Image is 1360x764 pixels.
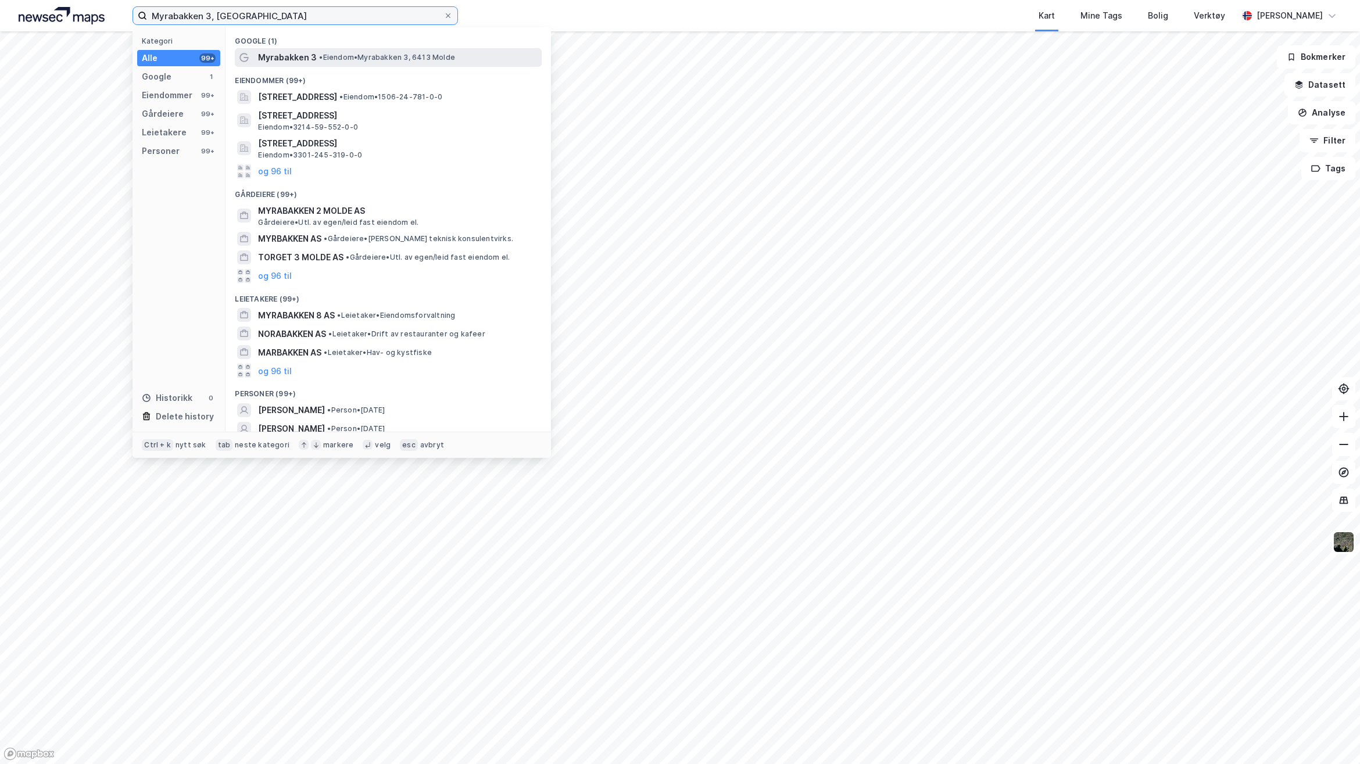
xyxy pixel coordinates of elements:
[199,146,216,156] div: 99+
[147,7,443,24] input: Søk på adresse, matrikkel, gårdeiere, leietakere eller personer
[206,393,216,403] div: 0
[1080,9,1122,23] div: Mine Tags
[324,234,327,243] span: •
[142,88,192,102] div: Eiendommer
[258,346,321,360] span: MARBAKKEN AS
[258,403,325,417] span: [PERSON_NAME]
[323,440,353,450] div: markere
[258,137,537,150] span: [STREET_ADDRESS]
[1194,9,1225,23] div: Verktøy
[328,329,485,339] span: Leietaker • Drift av restauranter og kafeer
[258,109,537,123] span: [STREET_ADDRESS]
[337,311,455,320] span: Leietaker • Eiendomsforvaltning
[258,232,321,246] span: MYRBAKKEN AS
[142,391,192,405] div: Historikk
[375,440,391,450] div: velg
[258,90,337,104] span: [STREET_ADDRESS]
[258,309,335,322] span: MYRABAKKEN 8 AS
[1039,9,1055,23] div: Kart
[199,109,216,119] div: 99+
[346,253,349,261] span: •
[1301,157,1355,180] button: Tags
[258,164,292,178] button: og 96 til
[346,253,510,262] span: Gårdeiere • Utl. av egen/leid fast eiendom el.
[142,439,173,451] div: Ctrl + k
[400,439,418,451] div: esc
[142,125,187,139] div: Leietakere
[1288,101,1355,124] button: Analyse
[199,53,216,63] div: 99+
[1277,45,1355,69] button: Bokmerker
[1148,9,1168,23] div: Bolig
[1257,9,1323,23] div: [PERSON_NAME]
[258,269,292,283] button: og 96 til
[258,250,343,264] span: TORGET 3 MOLDE AS
[226,67,551,88] div: Eiendommer (99+)
[235,440,289,450] div: neste kategori
[19,7,105,24] img: logo.a4113a55bc3d86da70a041830d287a7e.svg
[327,406,385,415] span: Person • [DATE]
[339,92,343,101] span: •
[1300,129,1355,152] button: Filter
[258,364,292,378] button: og 96 til
[328,329,332,338] span: •
[324,348,327,357] span: •
[327,424,331,433] span: •
[319,53,455,62] span: Eiendom • Myrabakken 3, 6413 Molde
[3,747,55,761] a: Mapbox homepage
[339,92,442,102] span: Eiendom • 1506-24-781-0-0
[337,311,341,320] span: •
[420,440,444,450] div: avbryt
[1302,708,1360,764] div: Kontrollprogram for chat
[1302,708,1360,764] iframe: Chat Widget
[258,204,537,218] span: MYRABAKKEN 2 MOLDE AS
[206,72,216,81] div: 1
[226,181,551,202] div: Gårdeiere (99+)
[142,70,171,84] div: Google
[142,144,180,158] div: Personer
[142,37,220,45] div: Kategori
[258,123,358,132] span: Eiendom • 3214-59-552-0-0
[226,380,551,401] div: Personer (99+)
[1284,73,1355,96] button: Datasett
[258,51,317,64] span: Myrabakken 3
[216,439,233,451] div: tab
[327,424,385,433] span: Person • [DATE]
[226,285,551,306] div: Leietakere (99+)
[258,150,362,160] span: Eiendom • 3301-245-319-0-0
[258,218,418,227] span: Gårdeiere • Utl. av egen/leid fast eiendom el.
[142,107,184,121] div: Gårdeiere
[319,53,323,62] span: •
[176,440,206,450] div: nytt søk
[199,128,216,137] div: 99+
[226,27,551,48] div: Google (1)
[258,327,326,341] span: NORABAKKEN AS
[199,91,216,100] div: 99+
[324,348,432,357] span: Leietaker • Hav- og kystfiske
[156,410,214,424] div: Delete history
[1333,531,1355,553] img: 9k=
[258,422,325,436] span: [PERSON_NAME]
[142,51,158,65] div: Alle
[327,406,331,414] span: •
[324,234,513,243] span: Gårdeiere • [PERSON_NAME] teknisk konsulentvirks.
